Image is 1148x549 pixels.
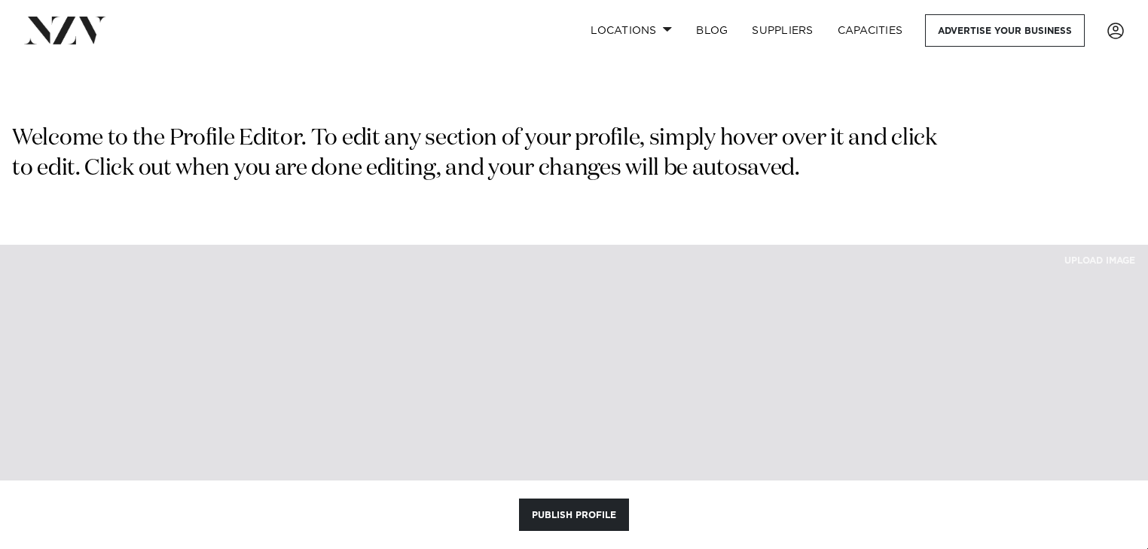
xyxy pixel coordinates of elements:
a: SUPPLIERS [740,14,825,47]
p: Welcome to the Profile Editor. To edit any section of your profile, simply hover over it and clic... [12,124,943,185]
a: Capacities [826,14,915,47]
a: Locations [579,14,684,47]
img: nzv-logo.png [24,17,106,44]
a: BLOG [684,14,740,47]
a: Advertise your business [925,14,1085,47]
button: UPLOAD IMAGE [1052,245,1148,277]
button: Publish Profile [519,499,629,531]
